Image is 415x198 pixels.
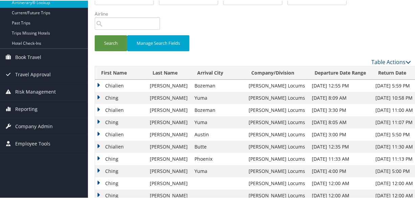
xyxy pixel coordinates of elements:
a: Table Actions [371,58,411,65]
td: Phoenix [191,152,245,164]
td: [PERSON_NAME] Locums [245,128,308,140]
span: Risk Management [15,83,56,100]
th: Arrival City: activate to sort column ascending [191,66,245,79]
th: First Name: activate to sort column ascending [95,66,146,79]
td: [PERSON_NAME] [146,177,191,189]
td: Yuma [191,91,245,103]
td: [PERSON_NAME] Locums [245,79,308,91]
span: Book Travel [15,48,41,65]
td: Bozeman [191,103,245,116]
span: Travel Approval [15,65,51,82]
td: [PERSON_NAME] Locums [245,103,308,116]
td: [PERSON_NAME] Locums [245,152,308,164]
td: Ching [95,164,146,177]
button: Manage Search Fields [127,35,189,51]
button: Search [95,35,127,51]
td: [PERSON_NAME] [146,91,191,103]
td: [PERSON_NAME] [146,164,191,177]
td: [PERSON_NAME] [146,140,191,152]
td: Chialien [95,79,146,91]
span: Employee Tools [15,135,50,152]
td: [DATE] 4:00 PM [308,164,372,177]
td: [PERSON_NAME] [146,152,191,164]
td: Yuma [191,116,245,128]
td: [DATE] 12:35 PM [308,140,372,152]
td: Chialien [95,103,146,116]
td: Butte [191,140,245,152]
td: Austin [191,128,245,140]
label: Airline [95,10,165,17]
td: [DATE] 8:09 AM [308,91,372,103]
td: Ching [95,152,146,164]
td: [DATE] 12:00 AM [308,177,372,189]
td: [PERSON_NAME] Locums [245,116,308,128]
td: [PERSON_NAME] [146,128,191,140]
th: Departure Date Range: activate to sort column ascending [308,66,372,79]
td: [DATE] 3:00 PM [308,128,372,140]
td: Chialien [95,128,146,140]
td: [PERSON_NAME] Locums [245,177,308,189]
th: Last Name: activate to sort column ascending [146,66,191,79]
td: [PERSON_NAME] Locums [245,140,308,152]
td: Bozeman [191,79,245,91]
th: Company/Division [245,66,308,79]
span: Reporting [15,100,38,117]
td: Ching [95,116,146,128]
td: [PERSON_NAME] [146,103,191,116]
td: [DATE] 12:55 PM [308,79,372,91]
td: Ching [95,91,146,103]
span: Company Admin [15,117,53,134]
td: [DATE] 8:05 AM [308,116,372,128]
td: Ching [95,177,146,189]
td: [DATE] 3:30 PM [308,103,372,116]
td: Chialien [95,140,146,152]
td: [PERSON_NAME] [146,116,191,128]
td: Yuma [191,164,245,177]
td: [PERSON_NAME] [146,79,191,91]
td: [DATE] 11:33 AM [308,152,372,164]
td: [PERSON_NAME] Locums [245,91,308,103]
td: [PERSON_NAME] Locums [245,164,308,177]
